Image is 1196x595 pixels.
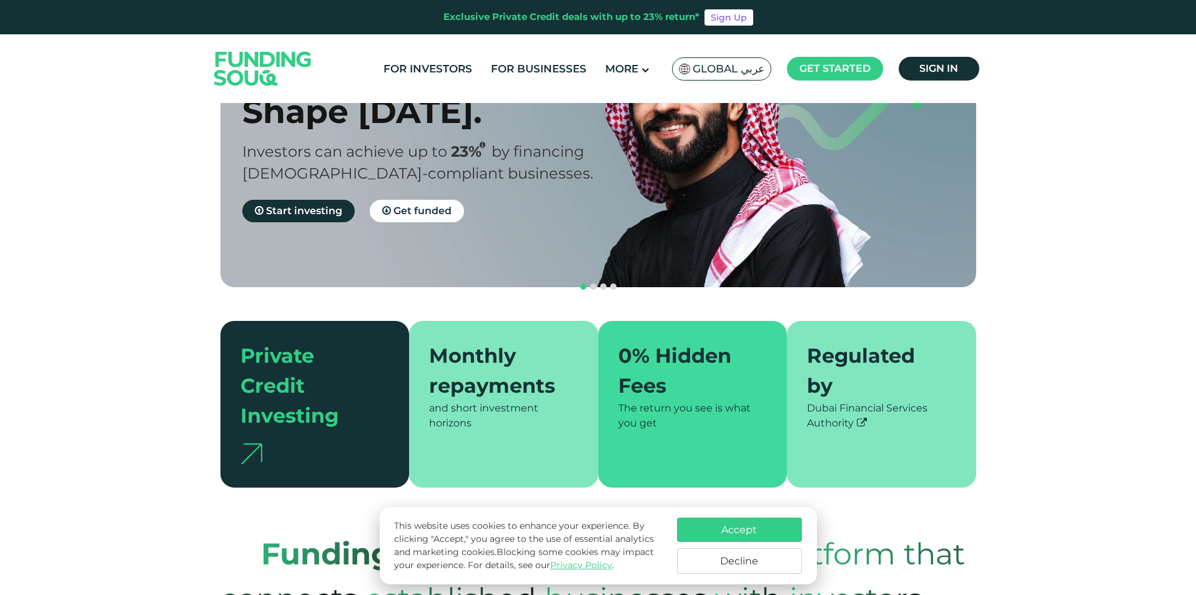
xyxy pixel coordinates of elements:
div: Shape [DATE]. [242,92,620,131]
a: Privacy Policy [550,559,612,571]
span: Get funded [393,205,452,217]
i: 23% IRR (expected) ~ 15% Net yield (expected) [480,142,485,149]
span: Sign in [919,62,958,74]
div: Dubai Financial Services Authority [807,401,956,431]
button: navigation [578,282,588,292]
button: navigation [588,282,598,292]
strong: Funding Souq [261,536,481,572]
div: Regulated by [807,341,941,401]
button: Decline [677,548,802,574]
img: SA Flag [679,64,690,74]
span: Get started [799,62,871,74]
p: This website uses cookies to enhance your experience. By clicking "Accept," you agree to the use ... [394,519,664,572]
button: Accept [677,518,802,542]
span: Start investing [266,205,342,217]
button: navigation [598,282,608,292]
button: navigation [608,282,618,292]
img: arrow [240,443,262,464]
div: Monthly repayments [429,341,563,401]
div: Exclusive Private Credit deals with up to 23% return* [443,10,699,24]
span: Global عربي [693,62,764,76]
img: Logo [202,37,324,100]
div: The return you see is what you get [618,401,768,431]
span: More [605,62,638,75]
a: Get funded [370,200,464,222]
a: For Investors [380,59,475,79]
span: Blocking some cookies may impact your experience. [394,546,654,571]
span: Investors can achieve up to [242,142,447,160]
div: and short investment horizons [429,401,578,431]
a: Sign in [899,57,979,81]
span: 23% [451,142,492,160]
div: Private Credit Investing [240,341,375,431]
span: For details, see our . [468,559,614,571]
a: Start investing [242,200,355,222]
a: Sign Up [704,9,753,26]
div: 0% Hidden Fees [618,341,753,401]
a: For Businesses [488,59,590,79]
